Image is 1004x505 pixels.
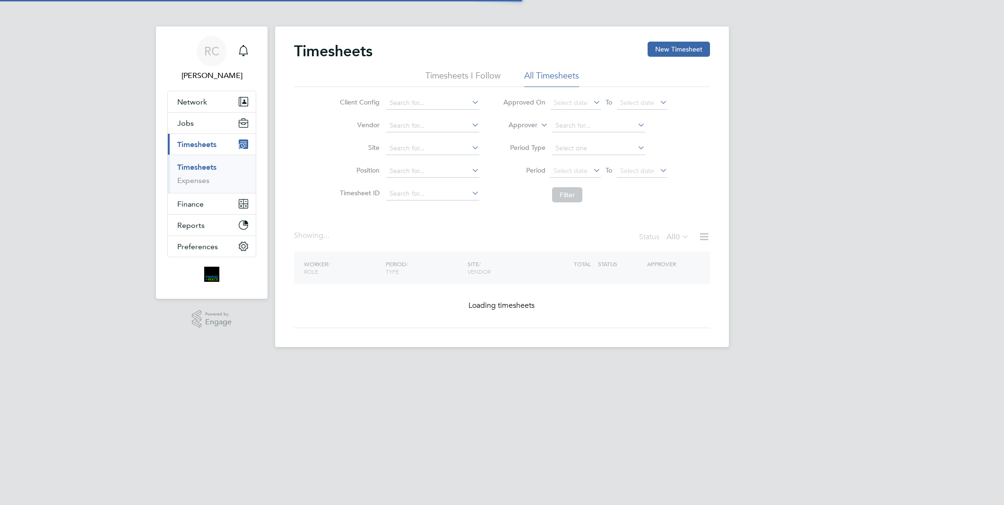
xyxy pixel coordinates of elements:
label: Approver [495,121,537,130]
span: RC [204,45,219,57]
label: Position [337,166,380,174]
nav: Main navigation [156,26,268,299]
span: Reports [177,221,205,230]
input: Search for... [386,165,479,178]
button: Preferences [168,236,256,257]
label: Client Config [337,98,380,106]
span: 0 [675,232,680,242]
input: Search for... [386,96,479,110]
a: RC[PERSON_NAME] [167,36,256,81]
div: Showing [294,231,331,241]
span: Timesheets [177,140,216,149]
h2: Timesheets [294,42,372,61]
input: Search for... [386,119,479,132]
span: Network [177,97,207,106]
span: Finance [177,200,204,209]
li: Timesheets I Follow [425,70,501,87]
button: Filter [552,187,582,202]
input: Search for... [386,142,479,155]
li: All Timesheets [524,70,579,87]
span: Select date [620,166,654,175]
a: Expenses [177,176,209,185]
span: Select date [554,166,588,175]
button: Finance [168,193,256,214]
button: Timesheets [168,134,256,155]
button: Reports [168,215,256,235]
button: Jobs [168,113,256,133]
label: Timesheet ID [337,189,380,197]
label: Site [337,143,380,152]
div: Status [639,231,691,244]
label: Approved On [503,98,545,106]
span: ... [323,231,329,240]
a: Go to home page [167,267,256,282]
span: To [603,96,615,108]
input: Search for... [386,187,479,200]
span: Engage [205,318,232,326]
input: Search for... [552,119,645,132]
span: Preferences [177,242,218,251]
span: Select date [554,98,588,107]
button: New Timesheet [648,42,710,57]
a: Powered byEngage [192,310,232,328]
img: bromak-logo-retina.png [204,267,219,282]
label: Period [503,166,545,174]
span: To [603,164,615,176]
span: Jobs [177,119,194,128]
span: Robyn Clarke [167,70,256,81]
span: Powered by [205,310,232,318]
label: All [666,232,689,242]
input: Select one [552,142,645,155]
div: Timesheets [168,155,256,193]
label: Vendor [337,121,380,129]
button: Network [168,91,256,112]
span: Select date [620,98,654,107]
label: Period Type [503,143,545,152]
a: Timesheets [177,163,216,172]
